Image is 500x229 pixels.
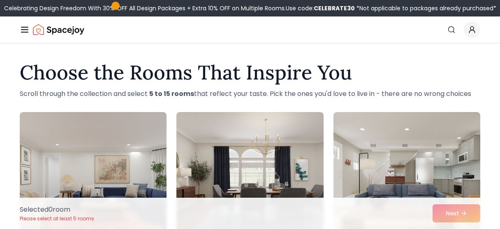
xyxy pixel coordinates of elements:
[4,4,496,12] div: Celebrating Design Freedom With 30% OFF All Design Packages + Extra 10% OFF on Multiple Rooms.
[355,4,496,12] span: *Not applicable to packages already purchased*
[20,205,94,215] p: Selected 0 room
[20,63,480,82] h1: Choose the Rooms That Inspire You
[20,215,94,222] p: Please select at least 5 rooms
[149,89,194,98] strong: 5 to 15 rooms
[314,4,355,12] b: CELEBRATE30
[20,89,480,99] p: Scroll through the collection and select that reflect your taste. Pick the ones you'd love to liv...
[33,21,84,38] img: Spacejoy Logo
[286,4,355,12] span: Use code:
[20,16,480,43] nav: Global
[33,21,84,38] a: Spacejoy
